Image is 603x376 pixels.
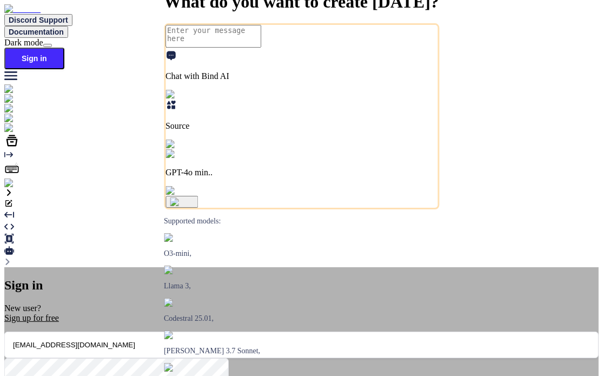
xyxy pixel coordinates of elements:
img: signin [4,179,34,188]
img: attachment [165,186,212,196]
img: Mistral-AI [164,298,205,307]
p: GPT-4o min.. [165,168,438,177]
p: Source [165,121,438,131]
img: GPT-4 [164,233,193,242]
img: GPT-4o mini [165,149,219,159]
p: Chat with Bind AI [165,71,438,81]
p: Llama 3, [164,282,439,291]
span: Discord Support [9,16,68,24]
button: Sign in [4,48,64,69]
span: Dark mode [4,38,43,47]
button: Documentation [4,26,68,38]
img: claude [164,363,193,372]
img: icon [170,197,194,206]
img: Llama2 [164,266,196,274]
input: Login or Email [4,332,599,358]
button: Discord Support [4,14,72,26]
img: darkCloudIdeIcon [4,123,76,133]
img: Pick Models [165,140,217,149]
img: chat [4,84,28,94]
img: Pick Tools [165,90,210,100]
p: Codestral 25.01, [164,314,439,323]
img: claude [164,331,193,339]
span: Documentation [9,28,64,36]
img: ai-studio [4,94,43,104]
h2: Sign in [4,278,599,293]
p: New user? [4,304,599,323]
img: githubLight [4,114,54,123]
img: Bind AI [4,4,41,14]
p: [PERSON_NAME] 3.7 Sonnet, [164,347,439,355]
p: Supported models: [164,217,439,226]
img: chat [4,104,28,114]
div: Sign up for free [4,313,599,323]
p: O3-mini, [164,249,439,258]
